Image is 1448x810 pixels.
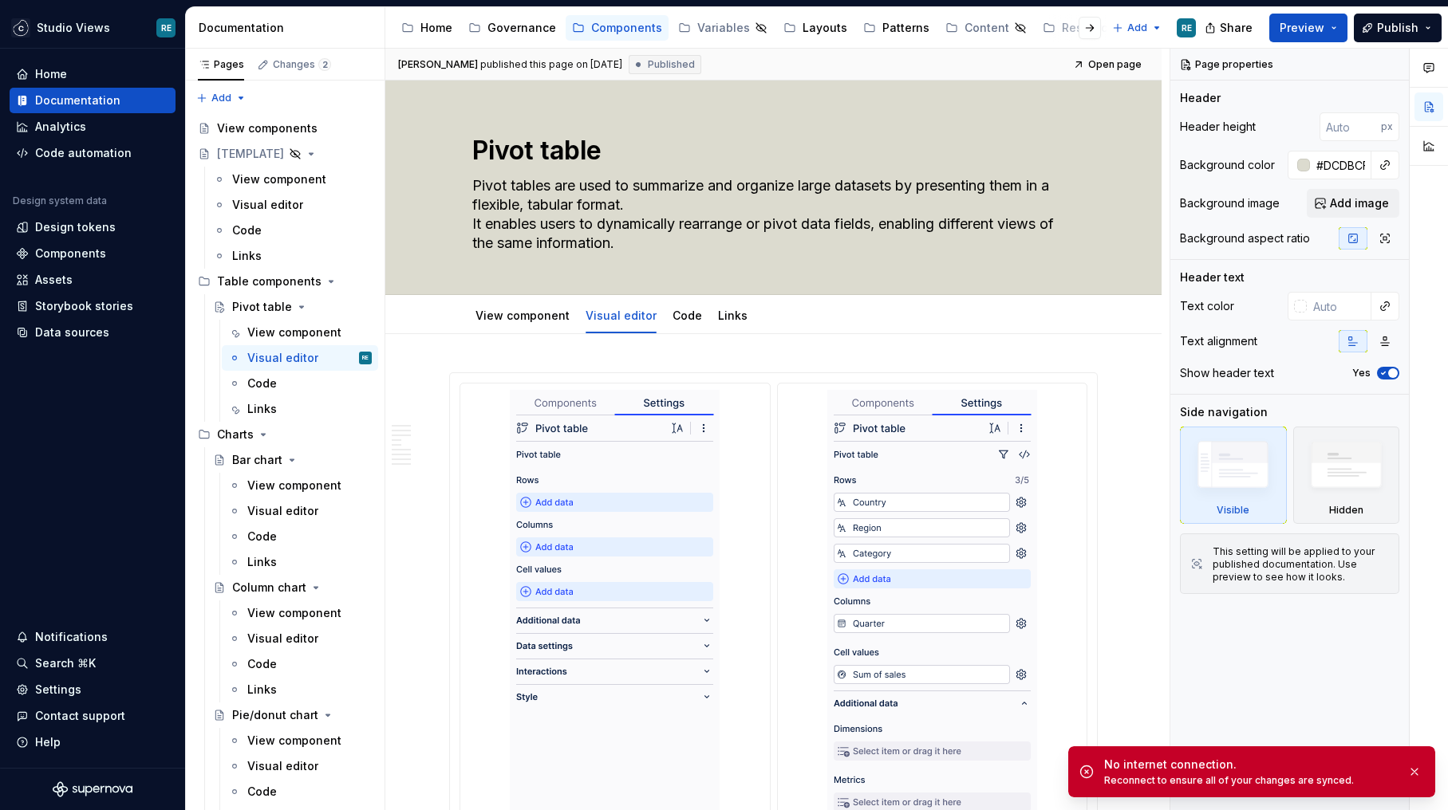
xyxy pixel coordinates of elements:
div: Code automation [35,145,132,161]
div: Hidden [1293,427,1400,524]
span: Share [1220,20,1253,36]
a: Data sources [10,320,176,345]
div: Header [1180,90,1221,106]
div: View component [469,298,576,332]
a: Links [207,243,378,269]
div: Visual editor [247,631,318,647]
input: Auto [1307,292,1371,320]
div: Storybook stories [35,298,133,314]
div: Home [420,20,452,36]
a: Visual editorRE [222,345,378,371]
div: Background aspect ratio [1180,230,1310,246]
div: Header text [1180,269,1245,285]
a: Components [10,241,176,266]
textarea: Pivot table [469,132,1072,170]
div: Code [666,298,708,332]
a: Visual editor [586,309,657,322]
div: Hidden [1329,504,1363,517]
a: Visual editor [222,753,378,779]
div: Header height [1180,119,1256,135]
a: View component [207,167,378,192]
input: Auto [1310,151,1371,179]
a: Supernova Logo [53,781,132,797]
button: Contact support [10,703,176,729]
div: Studio Views [37,20,110,36]
a: Code [222,779,378,804]
div: View component [247,478,341,493]
div: Documentation [199,20,378,36]
button: Add image [1307,189,1399,218]
div: Show header text [1180,365,1274,381]
div: Links [247,554,277,570]
a: Analytics [10,114,176,140]
div: Home [35,66,67,82]
span: Open page [1088,58,1142,71]
div: Analytics [35,119,86,135]
p: px [1381,120,1393,133]
div: Help [35,734,61,750]
div: [TEMPLATE] [217,146,284,162]
div: Charts [217,427,254,442]
a: Bar chart [207,447,378,473]
div: Text color [1180,298,1234,314]
a: Pivot table [207,294,378,320]
a: Visual editor [207,192,378,218]
button: Help [10,729,176,755]
div: View component [247,324,341,340]
div: Code [247,529,277,545]
button: Add [191,87,251,109]
div: Visual editor [579,298,663,332]
div: Design tokens [35,219,116,235]
span: Add [1127,22,1147,34]
span: Add image [1330,195,1389,211]
div: View component [247,605,341,621]
span: Add [211,92,231,104]
a: Links [222,396,378,422]
a: Column chart [207,575,378,600]
div: Documentation [35,92,120,108]
a: Components [566,15,669,41]
div: Variables [697,20,750,36]
div: Code [247,656,277,672]
a: Assets [10,267,176,293]
button: Notifications [10,624,176,650]
a: View component [222,728,378,753]
a: Documentation [10,88,176,113]
div: Code [232,222,262,238]
div: Table components [217,273,322,289]
a: Layouts [777,15,854,41]
span: 2 [318,58,331,71]
div: Visual editor [232,197,303,213]
div: RE [362,350,369,366]
a: Links [718,309,748,322]
label: Yes [1352,367,1371,379]
div: Content [965,20,1009,36]
div: Patterns [882,20,929,36]
div: Layouts [803,20,847,36]
div: Background color [1180,157,1275,173]
div: Text alignment [1180,333,1257,349]
span: [PERSON_NAME] [398,58,478,71]
a: Resources [1036,15,1145,41]
div: Contact support [35,708,125,724]
a: Visual editor [222,498,378,524]
div: Charts [191,422,378,447]
a: Home [10,61,176,87]
a: Pie/donut chart [207,702,378,728]
input: Auto [1320,112,1381,141]
a: Visual editor [222,626,378,651]
a: Code [222,651,378,677]
div: Links [247,401,277,417]
div: Design system data [13,195,107,207]
div: Components [35,246,106,261]
button: Search ⌘K [10,651,176,676]
a: Code [673,309,702,322]
div: Notifications [35,629,108,645]
div: View component [232,171,326,187]
a: Storybook stories [10,293,176,319]
a: Links [222,549,378,575]
div: Code [247,376,277,391]
a: Variables [672,15,774,41]
img: f5634f2a-3c0d-4c0b-9dc3-3862a3e014c7.png [11,18,30,37]
div: Settings [35,682,81,698]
